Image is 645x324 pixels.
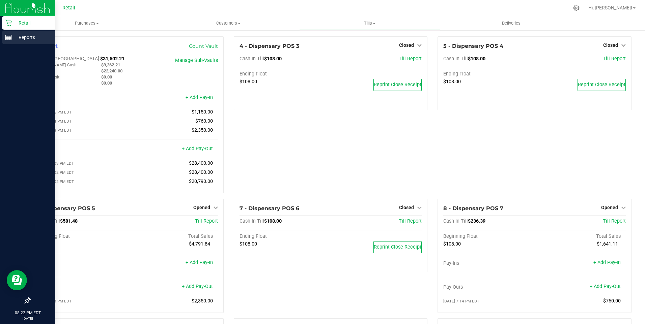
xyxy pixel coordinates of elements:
[101,80,112,86] span: $0.00
[182,146,213,152] a: + Add Pay-Out
[240,56,264,62] span: Cash In Till
[189,169,213,175] span: $28,400.00
[590,284,621,289] a: + Add Pay-Out
[189,241,210,247] span: $4,791.84
[468,218,485,224] span: $236.39
[101,74,112,79] span: $0.00
[175,58,218,63] a: Manage Sub-Vaults
[443,241,461,247] span: $108.00
[240,79,257,85] span: $108.00
[189,179,213,184] span: $20,790.00
[35,56,100,62] span: Cash In [GEOGRAPHIC_DATA]:
[300,20,440,26] span: Tills
[588,5,632,10] span: Hi, [PERSON_NAME]!
[7,270,27,290] iframe: Resource center
[399,218,422,224] a: Till Report
[603,298,621,304] span: $760.00
[443,218,468,224] span: Cash In Till
[443,205,503,212] span: 8 - Dispensary POS 7
[468,56,485,62] span: $108.00
[493,20,530,26] span: Deliveries
[35,63,78,67] span: [PERSON_NAME] Cash:
[443,299,479,303] span: [DATE] 7:14 PM EDT
[240,71,331,77] div: Ending Float
[572,5,581,11] div: Manage settings
[264,56,282,62] span: $108.00
[35,205,95,212] span: 6 - Dispensary POS 5
[443,233,534,239] div: Beginning Float
[603,218,626,224] a: Till Report
[443,79,461,85] span: $108.00
[100,56,124,62] span: $31,502.21
[186,260,213,265] a: + Add Pay-In
[240,241,257,247] span: $108.00
[443,56,468,62] span: Cash In Till
[186,95,213,100] a: + Add Pay-In
[189,160,213,166] span: $28,400.00
[193,205,210,210] span: Opened
[62,5,75,11] span: Retail
[601,205,618,210] span: Opened
[182,284,213,289] a: + Add Pay-Out
[443,71,534,77] div: Ending Float
[35,260,127,266] div: Pay-Ins
[373,241,422,253] button: Reprint Close Receipt
[101,68,122,73] span: $22,240.00
[603,42,618,48] span: Closed
[373,79,422,91] button: Reprint Close Receipt
[443,260,534,266] div: Pay-Ins
[12,19,52,27] p: Retail
[158,20,299,26] span: Customers
[578,79,626,91] button: Reprint Close Receipt
[16,20,158,26] span: Purchases
[16,16,158,30] a: Purchases
[399,56,422,62] a: Till Report
[158,16,299,30] a: Customers
[5,20,12,26] inline-svg: Retail
[35,233,127,239] div: Beginning Float
[240,43,299,49] span: 4 - Dispensary POS 3
[60,218,78,224] span: $581.48
[192,298,213,304] span: $2,350.00
[443,284,534,290] div: Pay-Outs
[192,127,213,133] span: $2,350.00
[441,16,582,30] a: Deliveries
[597,241,618,247] span: $1,641.11
[127,233,218,239] div: Total Sales
[195,118,213,124] span: $760.00
[374,244,421,250] span: Reprint Close Receipt
[12,33,52,41] p: Reports
[399,205,414,210] span: Closed
[240,233,331,239] div: Ending Float
[603,56,626,62] a: Till Report
[240,205,299,212] span: 7 - Dispensary POS 6
[3,316,52,321] p: [DATE]
[5,34,12,41] inline-svg: Reports
[240,218,264,224] span: Cash In Till
[35,95,127,101] div: Pay-Ins
[101,62,120,67] span: $9,262.21
[195,218,218,224] a: Till Report
[189,43,218,49] a: Count Vault
[399,42,414,48] span: Closed
[593,260,621,265] a: + Add Pay-In
[264,218,282,224] span: $108.00
[192,109,213,115] span: $1,150.00
[443,43,503,49] span: 5 - Dispensary POS 4
[35,147,127,153] div: Pay-Outs
[374,82,421,88] span: Reprint Close Receipt
[35,284,127,290] div: Pay-Outs
[535,233,626,239] div: Total Sales
[578,82,625,88] span: Reprint Close Receipt
[299,16,441,30] a: Tills
[3,310,52,316] p: 08:22 PM EDT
